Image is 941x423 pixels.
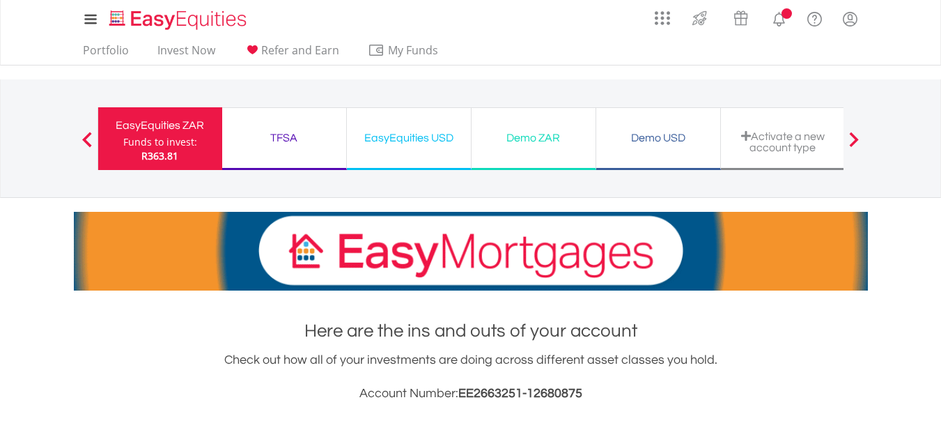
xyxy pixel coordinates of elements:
[832,3,868,34] a: My Profile
[761,3,797,31] a: Notifications
[605,128,712,148] div: Demo USD
[152,43,221,65] a: Invest Now
[141,149,178,162] span: R363.81
[107,116,214,135] div: EasyEquities ZAR
[74,212,868,291] img: EasyMortage Promotion Banner
[77,43,134,65] a: Portfolio
[797,3,832,31] a: FAQ's and Support
[123,135,197,149] div: Funds to invest:
[646,3,679,26] a: AppsGrid
[107,8,252,31] img: EasyEquities_Logo.png
[720,3,761,29] a: Vouchers
[729,130,837,153] div: Activate a new account type
[104,3,252,31] a: Home page
[729,7,752,29] img: vouchers-v2.svg
[458,387,582,400] span: EE2663251-12680875
[368,41,459,59] span: My Funds
[231,128,338,148] div: TFSA
[688,7,711,29] img: thrive-v2.svg
[261,43,339,58] span: Refer and Earn
[74,318,868,344] h1: Here are the ins and outs of your account
[238,43,345,65] a: Refer and Earn
[655,10,670,26] img: grid-menu-icon.svg
[74,351,868,403] div: Check out how all of your investments are doing across different asset classes you hold.
[480,128,587,148] div: Demo ZAR
[355,128,462,148] div: EasyEquities USD
[74,384,868,403] h3: Account Number:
